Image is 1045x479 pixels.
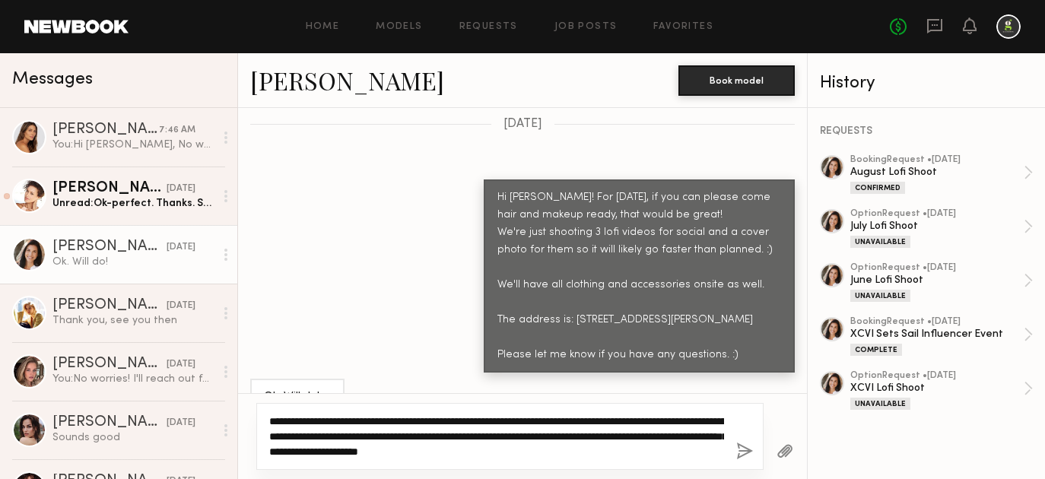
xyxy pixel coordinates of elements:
div: 7:46 AM [159,123,195,138]
div: [DATE] [167,299,195,313]
div: XCVI Sets Sail Influencer Event [850,327,1024,341]
div: option Request • [DATE] [850,209,1024,219]
div: Ok. Will do! [52,255,214,269]
a: optionRequest •[DATE]June Lofi ShootUnavailable [850,263,1033,302]
div: You: Hi [PERSON_NAME], No worries at all! To be honest, we didn’t budget for an additional H&MU f... [52,138,214,152]
button: Book model [678,65,795,96]
div: [DATE] [167,182,195,196]
div: Hi [PERSON_NAME]! For [DATE], if you can please come hair and makeup ready, that would be great! ... [497,189,781,364]
a: Home [306,22,340,32]
div: option Request • [DATE] [850,263,1024,273]
div: Confirmed [850,182,905,194]
a: Models [376,22,422,32]
div: Unread: Ok-perfect. Thanks. See you mañana [52,196,214,211]
div: [DATE] [167,240,195,255]
div: option Request • [DATE] [850,371,1024,381]
div: [DATE] [167,416,195,430]
div: REQUESTS [820,126,1033,137]
div: Ok. Will do! [264,389,331,406]
div: History [820,75,1033,92]
a: Favorites [653,22,713,32]
span: Messages [12,71,93,88]
div: Unavailable [850,398,910,410]
div: [PERSON_NAME] [52,181,167,196]
div: [PERSON_NAME] [52,298,167,313]
div: Unavailable [850,290,910,302]
div: Thank you, see you then [52,313,214,328]
a: bookingRequest •[DATE]XCVI Sets Sail Influencer EventComplete [850,317,1033,356]
div: Complete [850,344,902,356]
a: [PERSON_NAME] [250,64,444,97]
div: [PERSON_NAME] [52,357,167,372]
div: booking Request • [DATE] [850,317,1024,327]
div: Sounds good [52,430,214,445]
a: Requests [459,22,518,32]
div: July Lofi Shoot [850,219,1024,233]
a: bookingRequest •[DATE]August Lofi ShootConfirmed [850,155,1033,194]
span: [DATE] [503,118,542,131]
div: Unavailable [850,236,910,248]
div: [DATE] [167,357,195,372]
a: Job Posts [554,22,618,32]
div: XCVI Lofi Shoot [850,381,1024,395]
a: Book model [678,73,795,86]
div: [PERSON_NAME] [52,122,159,138]
a: optionRequest •[DATE]XCVI Lofi ShootUnavailable [850,371,1033,410]
a: optionRequest •[DATE]July Lofi ShootUnavailable [850,209,1033,248]
div: You: No worries! I'll reach out for next months. :) [52,372,214,386]
div: booking Request • [DATE] [850,155,1024,165]
div: August Lofi Shoot [850,165,1024,179]
div: [PERSON_NAME] [52,239,167,255]
div: [PERSON_NAME] [52,415,167,430]
div: June Lofi Shoot [850,273,1024,287]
